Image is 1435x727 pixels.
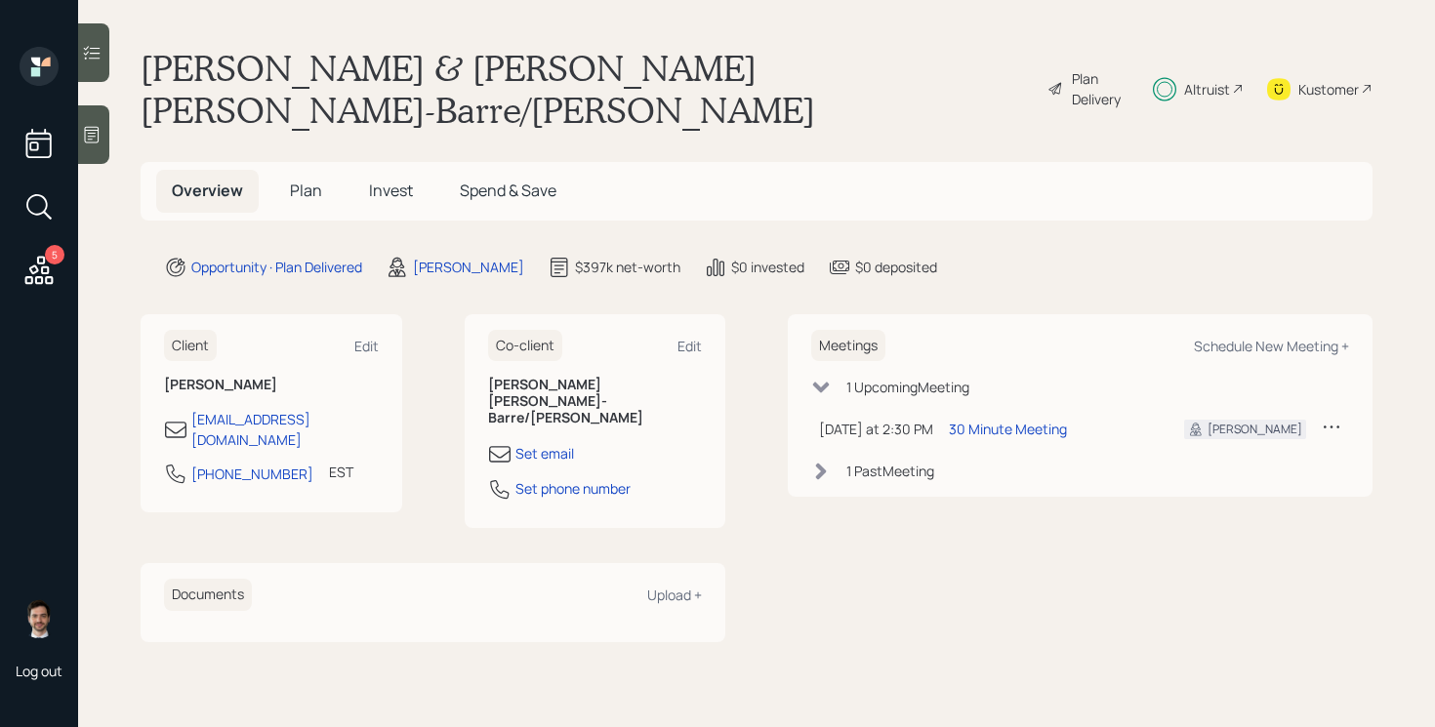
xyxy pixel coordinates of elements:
[488,330,562,362] h6: Co-client
[164,330,217,362] h6: Client
[369,180,413,201] span: Invest
[846,377,969,397] div: 1 Upcoming Meeting
[191,409,379,450] div: [EMAIL_ADDRESS][DOMAIN_NAME]
[1208,421,1302,438] div: [PERSON_NAME]
[354,337,379,355] div: Edit
[731,257,804,277] div: $0 invested
[949,419,1067,439] div: 30 Minute Meeting
[819,419,933,439] div: [DATE] at 2:30 PM
[855,257,937,277] div: $0 deposited
[460,180,556,201] span: Spend & Save
[20,599,59,638] img: jonah-coleman-headshot.png
[1298,79,1359,100] div: Kustomer
[329,462,353,482] div: EST
[45,245,64,264] div: 5
[1184,79,1230,100] div: Altruist
[164,377,379,393] h6: [PERSON_NAME]
[515,443,574,464] div: Set email
[811,330,885,362] h6: Meetings
[164,579,252,611] h6: Documents
[488,377,703,425] h6: [PERSON_NAME] [PERSON_NAME]-Barre/[PERSON_NAME]
[413,257,524,277] div: [PERSON_NAME]
[191,257,362,277] div: Opportunity · Plan Delivered
[290,180,322,201] span: Plan
[575,257,680,277] div: $397k net-worth
[846,461,934,481] div: 1 Past Meeting
[1072,68,1127,109] div: Plan Delivery
[141,47,1032,131] h1: [PERSON_NAME] & [PERSON_NAME] [PERSON_NAME]-Barre/[PERSON_NAME]
[515,478,631,499] div: Set phone number
[191,464,313,484] div: [PHONE_NUMBER]
[1194,337,1349,355] div: Schedule New Meeting +
[16,662,62,680] div: Log out
[647,586,702,604] div: Upload +
[677,337,702,355] div: Edit
[172,180,243,201] span: Overview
